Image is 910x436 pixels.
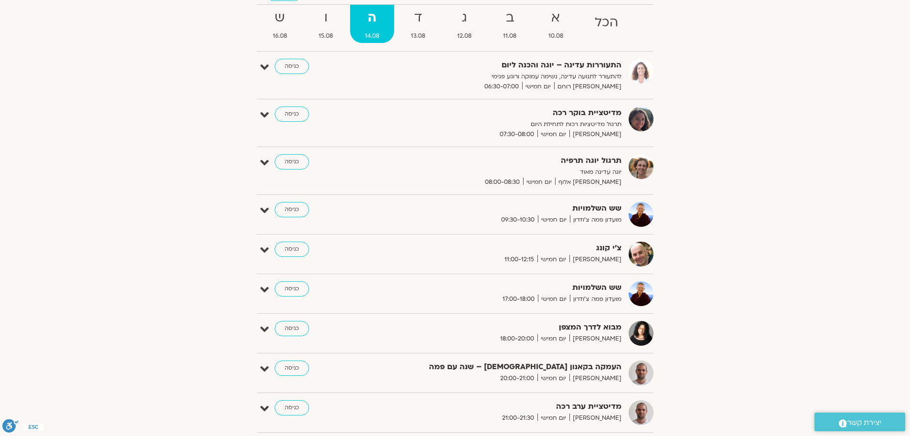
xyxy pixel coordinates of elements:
[350,31,395,41] span: 14.08
[554,82,621,92] span: [PERSON_NAME] רוחם
[569,129,621,139] span: [PERSON_NAME]
[569,373,621,383] span: [PERSON_NAME]
[350,7,395,29] strong: ה
[498,215,538,225] span: 09:30-10:30
[534,7,578,29] strong: א
[537,373,569,383] span: יום חמישי
[258,31,302,41] span: 16.08
[387,72,621,82] p: להתעורר לתנועה עדינה, נשימה עמוקה ורוגע פנימי
[387,281,621,294] strong: שש השלמויות
[488,5,532,43] a: ב11.08
[497,373,537,383] span: 20:00-21:00
[387,400,621,413] strong: מדיטציית ערב רכה
[396,5,440,43] a: ד13.08
[481,82,522,92] span: 06:30-07:00
[387,106,621,119] strong: מדיטציית בוקר רכה
[387,361,621,373] strong: העמקה בקאנון [DEMOGRAPHIC_DATA] – שנה עם פמה
[275,361,309,376] a: כניסה
[258,5,302,43] a: ש16.08
[488,7,532,29] strong: ב
[537,334,569,344] span: יום חמישי
[482,177,523,187] span: 08:00-08:30
[442,31,487,41] span: 12.08
[275,106,309,122] a: כניסה
[534,5,578,43] a: א10.08
[275,400,309,415] a: כניסה
[304,5,348,43] a: ו15.08
[387,119,621,129] p: תרגול מדיטציות רכות לתחילת היום
[387,321,621,334] strong: מבוא לדרך המצפן
[534,31,578,41] span: 10.08
[497,334,537,344] span: 18:00-20:00
[537,255,569,265] span: יום חמישי
[537,413,569,423] span: יום חמישי
[569,413,621,423] span: [PERSON_NAME]
[304,31,348,41] span: 15.08
[304,7,348,29] strong: ו
[387,167,621,177] p: יוגה עדינה מאוד
[258,7,302,29] strong: ש
[499,413,537,423] span: 21:00-21:30
[442,7,487,29] strong: ג
[570,215,621,225] span: מועדון פמה צ'ודרון
[496,129,537,139] span: 07:30-08:00
[387,59,621,72] strong: התעוררות עדינה – יוגה והכנה ליום
[501,255,537,265] span: 11:00-12:15
[350,5,395,43] a: ה14.08
[847,416,881,429] span: יצירת קשר
[275,321,309,336] a: כניסה
[555,177,621,187] span: [PERSON_NAME] אלוף
[488,31,532,41] span: 11.08
[499,294,538,304] span: 17:00-18:00
[275,202,309,217] a: כניסה
[396,31,440,41] span: 13.08
[580,5,633,43] a: הכל
[275,59,309,74] a: כניסה
[275,242,309,257] a: כניסה
[275,281,309,297] a: כניסה
[387,154,621,167] strong: תרגול יוגה תרפיה
[522,82,554,92] span: יום חמישי
[396,7,440,29] strong: ד
[570,294,621,304] span: מועדון פמה צ'ודרון
[569,255,621,265] span: [PERSON_NAME]
[442,5,487,43] a: ג12.08
[538,215,570,225] span: יום חמישי
[523,177,555,187] span: יום חמישי
[537,129,569,139] span: יום חמישי
[814,413,905,431] a: יצירת קשר
[387,202,621,215] strong: שש השלמויות
[580,12,633,33] strong: הכל
[569,334,621,344] span: [PERSON_NAME]
[387,242,621,255] strong: צ'י קונג
[275,154,309,170] a: כניסה
[538,294,570,304] span: יום חמישי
